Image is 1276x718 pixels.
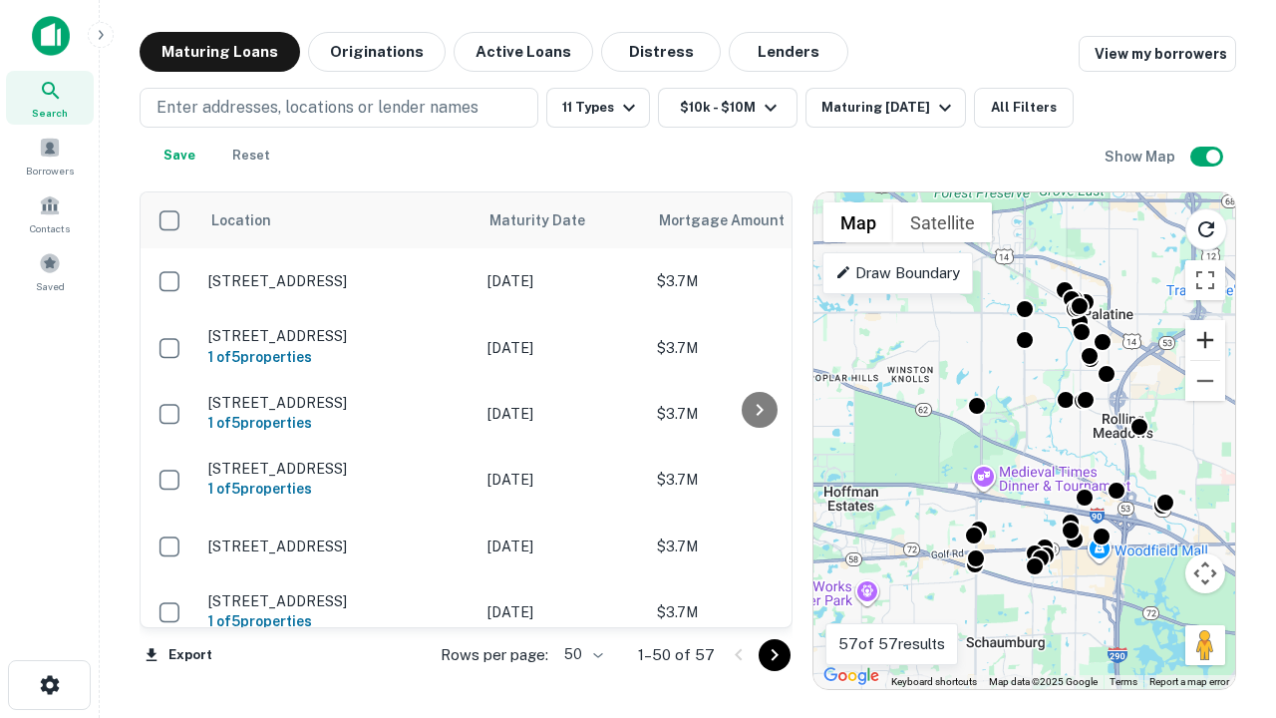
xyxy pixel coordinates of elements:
button: Export [140,640,217,670]
p: $3.7M [657,337,856,359]
a: Search [6,71,94,125]
p: [STREET_ADDRESS] [208,327,468,345]
p: Rows per page: [441,643,548,667]
p: $3.7M [657,601,856,623]
div: 0 0 [813,192,1235,689]
span: Map data ©2025 Google [989,676,1098,687]
a: Saved [6,244,94,298]
div: Maturing [DATE] [821,96,957,120]
a: Contacts [6,186,94,240]
button: Map camera controls [1185,553,1225,593]
span: Maturity Date [489,208,611,232]
img: Google [818,663,884,689]
div: 50 [556,640,606,669]
a: Terms (opens in new tab) [1110,676,1137,687]
button: Maturing Loans [140,32,300,72]
p: Draw Boundary [835,261,960,285]
button: Enter addresses, locations or lender names [140,88,538,128]
th: Maturity Date [478,192,647,248]
span: Contacts [30,220,70,236]
button: Distress [601,32,721,72]
a: Report a map error [1149,676,1229,687]
p: $3.7M [657,403,856,425]
p: [DATE] [487,270,637,292]
span: Search [32,105,68,121]
p: [DATE] [487,337,637,359]
p: [DATE] [487,601,637,623]
button: Originations [308,32,446,72]
h6: 1 of 5 properties [208,610,468,632]
button: All Filters [974,88,1074,128]
th: Mortgage Amount [647,192,866,248]
p: $3.7M [657,536,856,557]
p: [STREET_ADDRESS] [208,460,468,478]
p: 1–50 of 57 [638,643,715,667]
a: Borrowers [6,129,94,182]
button: Maturing [DATE] [805,88,966,128]
iframe: Chat Widget [1176,558,1276,654]
p: $3.7M [657,270,856,292]
button: Reset [219,136,283,176]
p: Enter addresses, locations or lender names [157,96,478,120]
a: View my borrowers [1079,36,1236,72]
th: Location [198,192,478,248]
h6: 1 of 5 properties [208,412,468,434]
span: Saved [36,278,65,294]
p: [STREET_ADDRESS] [208,394,468,412]
p: [STREET_ADDRESS] [208,272,468,290]
button: Lenders [729,32,848,72]
button: Keyboard shortcuts [891,675,977,689]
span: Location [210,208,271,232]
p: [DATE] [487,403,637,425]
button: Go to next page [759,639,791,671]
h6: Show Map [1105,146,1178,168]
button: Reload search area [1185,208,1227,250]
button: 11 Types [546,88,650,128]
button: Active Loans [454,32,593,72]
p: [STREET_ADDRESS] [208,592,468,610]
h6: 1 of 5 properties [208,346,468,368]
button: Toggle fullscreen view [1185,260,1225,300]
img: capitalize-icon.png [32,16,70,56]
button: Show street map [823,202,893,242]
button: Show satellite imagery [893,202,992,242]
h6: 1 of 5 properties [208,478,468,500]
span: Borrowers [26,163,74,179]
button: Zoom out [1185,361,1225,401]
p: [DATE] [487,536,637,557]
a: Open this area in Google Maps (opens a new window) [818,663,884,689]
button: Zoom in [1185,320,1225,360]
button: $10k - $10M [658,88,797,128]
p: [STREET_ADDRESS] [208,538,468,555]
p: $3.7M [657,469,856,491]
p: 57 of 57 results [838,632,945,656]
p: [DATE] [487,469,637,491]
button: Save your search to get updates of matches that match your search criteria. [148,136,211,176]
span: Mortgage Amount [659,208,810,232]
